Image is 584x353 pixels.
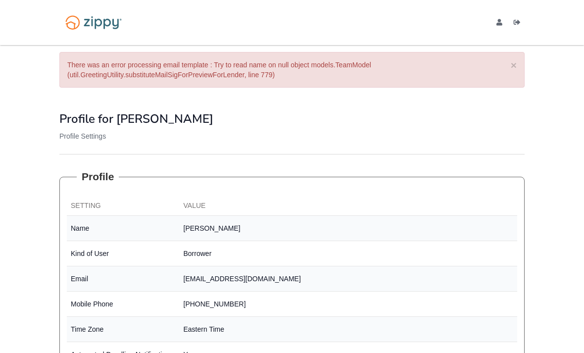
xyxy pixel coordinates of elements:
[67,292,180,317] td: Mobile Phone
[77,169,119,184] legend: Profile
[496,19,506,29] a: edit profile
[511,60,517,70] button: ×
[67,266,180,292] td: Email
[59,131,525,141] p: Profile Settings
[67,241,180,266] td: Kind of User
[59,112,525,125] h1: Profile for [PERSON_NAME]
[514,19,525,29] a: Log out
[67,317,180,342] td: Time Zone
[180,266,518,292] td: [EMAIL_ADDRESS][DOMAIN_NAME]
[180,216,518,241] td: [PERSON_NAME]
[67,216,180,241] td: Name
[59,11,128,34] img: Logo
[180,292,518,317] td: [PHONE_NUMBER]
[180,241,518,266] td: Borrower
[180,197,518,216] th: Value
[67,197,180,216] th: Setting
[59,52,525,88] div: There was an error processing email template : Try to read name on null object models.TeamModel (...
[180,317,518,342] td: Eastern Time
